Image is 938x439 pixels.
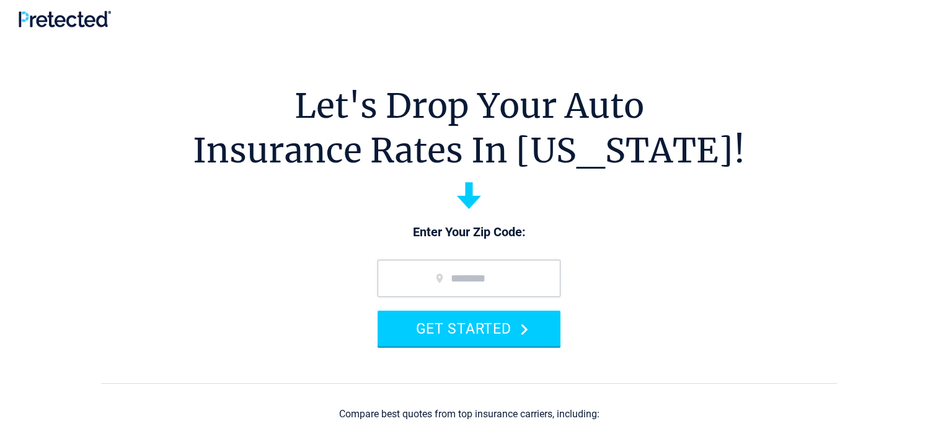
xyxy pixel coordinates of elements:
[378,260,560,297] input: zip code
[339,409,600,420] div: Compare best quotes from top insurance carriers, including:
[19,11,111,27] img: Pretected Logo
[193,84,745,173] h1: Let's Drop Your Auto Insurance Rates In [US_STATE]!
[378,311,560,346] button: GET STARTED
[365,224,573,241] p: Enter Your Zip Code:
